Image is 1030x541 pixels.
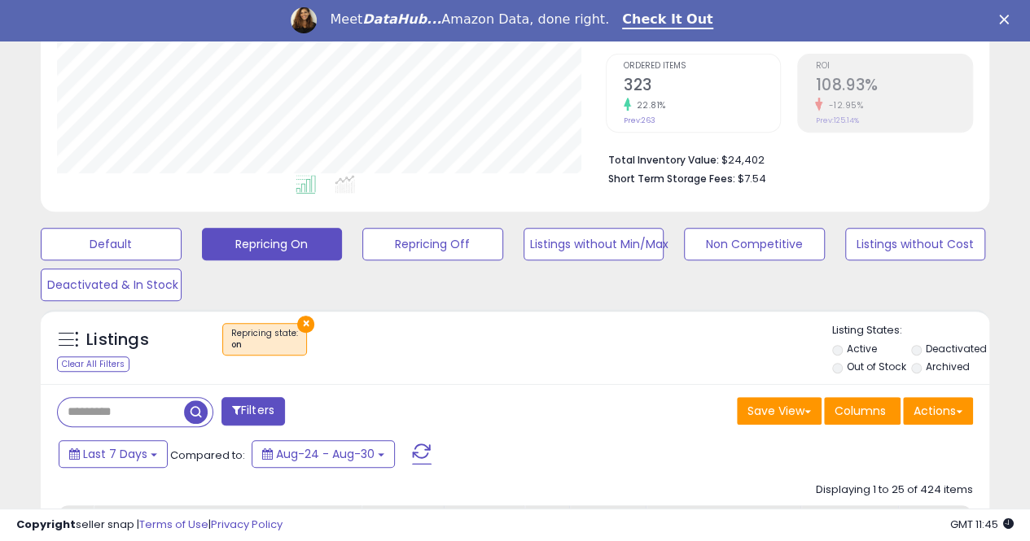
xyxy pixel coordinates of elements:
[524,228,664,260] button: Listings without Min/Max
[41,268,182,301] button: Deactivated & In Stock
[221,397,285,425] button: Filters
[231,339,298,351] div: on
[297,316,314,333] button: ×
[926,342,987,356] label: Deactivated
[16,517,283,533] div: seller snap | |
[608,172,735,185] b: Short Term Storage Fees:
[631,99,666,111] small: 22.81%
[846,360,905,373] label: Out of Stock
[815,76,972,98] h2: 108.93%
[57,356,129,372] div: Clear All Filters
[624,62,781,71] span: Ordered Items
[926,360,970,373] label: Archived
[59,440,168,468] button: Last 7 Days
[41,228,182,260] button: Default
[832,323,989,338] p: Listing States:
[903,397,973,425] button: Actions
[846,342,876,356] label: Active
[252,440,395,468] button: Aug-24 - Aug-30
[835,403,886,419] span: Columns
[822,99,863,111] small: -12.95%
[170,447,245,463] span: Compared to:
[815,62,972,71] span: ROI
[624,116,655,125] small: Prev: 263
[83,446,147,462] span: Last 7 Days
[684,228,825,260] button: Non Competitive
[139,517,208,532] a: Terms of Use
[608,149,961,168] li: $24,402
[16,517,76,532] strong: Copyright
[231,327,298,351] span: Repricing state :
[86,329,149,351] h5: Listings
[202,228,343,260] button: Repricing On
[608,153,719,167] b: Total Inventory Value:
[815,116,858,125] small: Prev: 125.14%
[291,7,317,33] img: Profile image for Georgie
[738,171,766,186] span: $7.54
[276,446,375,462] span: Aug-24 - Aug-30
[624,76,781,98] h2: 323
[824,397,901,425] button: Columns
[845,228,986,260] button: Listings without Cost
[211,517,283,532] a: Privacy Policy
[950,517,1014,532] span: 2025-09-7 11:45 GMT
[362,11,441,27] i: DataHub...
[622,11,713,29] a: Check It Out
[330,11,609,28] div: Meet Amazon Data, done right.
[737,397,822,425] button: Save View
[362,228,503,260] button: Repricing Off
[999,15,1015,24] div: Close
[816,482,973,498] div: Displaying 1 to 25 of 424 items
